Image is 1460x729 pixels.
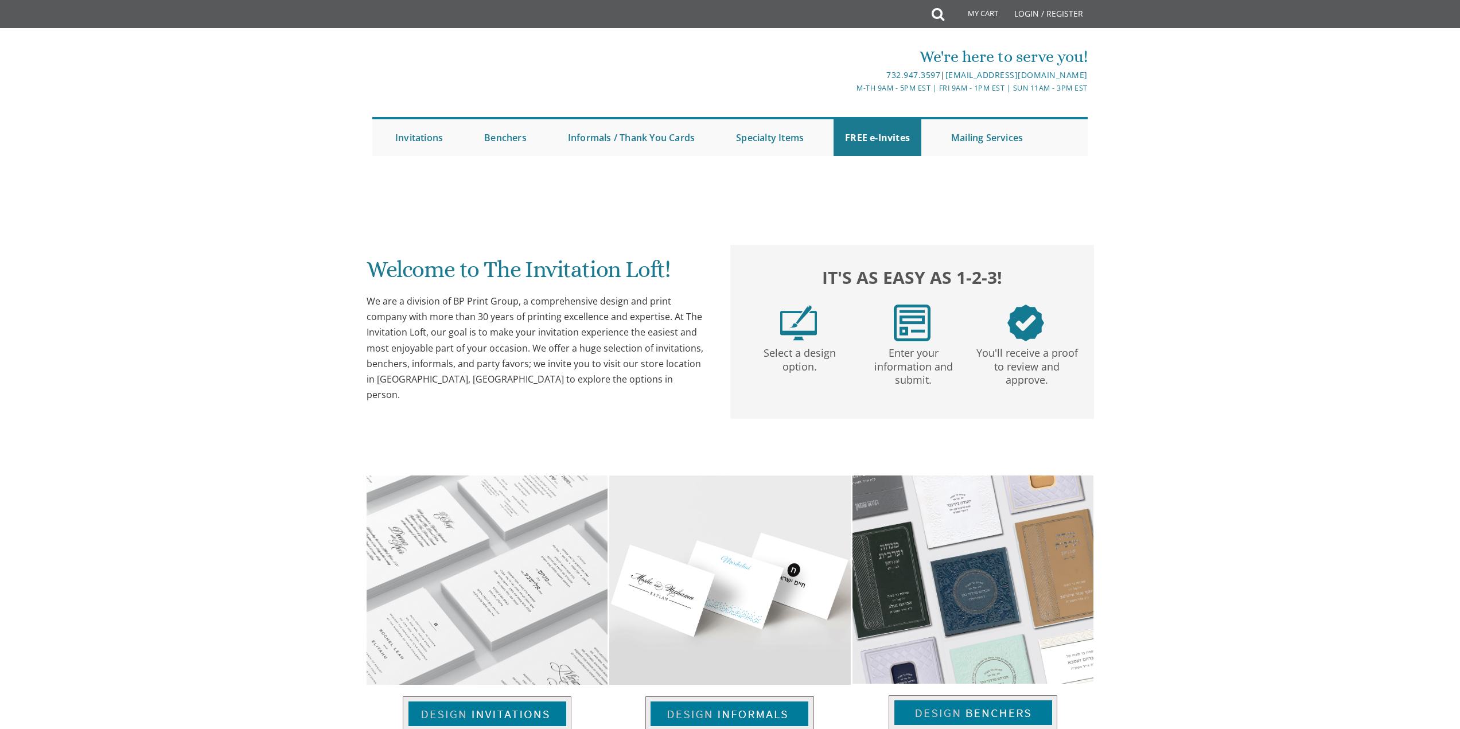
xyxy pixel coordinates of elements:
div: We're here to serve you! [612,45,1088,68]
h1: Welcome to The Invitation Loft! [367,257,707,291]
a: Benchers [473,119,538,156]
a: FREE e-Invites [834,119,921,156]
p: You'll receive a proof to review and approve. [972,341,1081,387]
h2: It's as easy as 1-2-3! [742,264,1083,290]
a: Invitations [384,119,454,156]
p: Select a design option. [745,341,854,374]
a: Mailing Services [940,119,1034,156]
a: Specialty Items [725,119,815,156]
a: My Cart [943,1,1006,30]
p: Enter your information and submit. [859,341,968,387]
div: M-Th 9am - 5pm EST | Fri 9am - 1pm EST | Sun 11am - 3pm EST [612,82,1088,94]
div: | [612,68,1088,82]
a: [EMAIL_ADDRESS][DOMAIN_NAME] [945,69,1088,80]
a: Informals / Thank You Cards [556,119,706,156]
div: We are a division of BP Print Group, a comprehensive design and print company with more than 30 y... [367,294,707,403]
img: step3.png [1007,305,1044,341]
img: step2.png [894,305,930,341]
img: step1.png [780,305,817,341]
a: 732.947.3597 [886,69,940,80]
